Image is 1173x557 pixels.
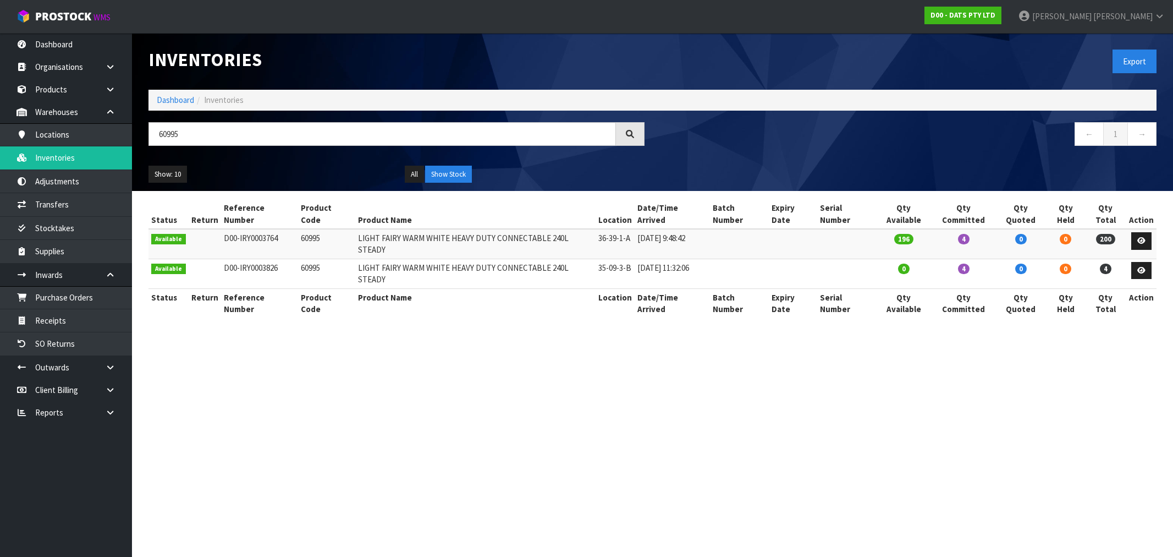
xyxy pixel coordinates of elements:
[298,259,355,288] td: 60995
[1100,264,1111,274] span: 4
[16,9,30,23] img: cube-alt.png
[1127,122,1157,146] a: →
[635,288,710,318] th: Date/Time Arrived
[710,288,769,318] th: Batch Number
[876,288,932,318] th: Qty Available
[355,259,596,288] td: LIGHT FAIRY WARM WHITE HEAVY DUTY CONNECTABLE 240L STEADY
[148,288,189,318] th: Status
[189,199,221,229] th: Return
[1096,234,1115,244] span: 200
[995,288,1046,318] th: Qty Quoted
[1093,11,1153,21] span: [PERSON_NAME]
[151,234,186,245] span: Available
[298,199,355,229] th: Product Code
[932,199,995,229] th: Qty Committed
[635,199,710,229] th: Date/Time Arrived
[1075,122,1104,146] a: ←
[661,122,1157,149] nav: Page navigation
[769,199,817,229] th: Expiry Date
[596,259,635,288] td: 35-09-3-B
[635,229,710,259] td: [DATE] 9:48:42
[1103,122,1128,146] a: 1
[596,229,635,259] td: 36-39-1-A
[876,199,932,229] th: Qty Available
[93,12,111,23] small: WMS
[817,288,876,318] th: Serial Number
[355,199,596,229] th: Product Name
[898,264,910,274] span: 0
[298,229,355,259] td: 60995
[769,288,817,318] th: Expiry Date
[1060,234,1071,244] span: 0
[894,234,913,244] span: 196
[958,234,970,244] span: 4
[151,264,186,275] span: Available
[35,9,91,24] span: ProStock
[1126,288,1157,318] th: Action
[924,7,1001,24] a: D00 - DATS PTY LTD
[221,229,299,259] td: D00-IRY0003764
[1015,234,1027,244] span: 0
[817,199,876,229] th: Serial Number
[958,264,970,274] span: 4
[405,166,424,183] button: All
[596,199,635,229] th: Location
[1060,264,1071,274] span: 0
[425,166,472,183] button: Show Stock
[221,199,299,229] th: Reference Number
[1126,199,1157,229] th: Action
[1032,11,1092,21] span: [PERSON_NAME]
[596,288,635,318] th: Location
[221,259,299,288] td: D00-IRY0003826
[932,288,995,318] th: Qty Committed
[157,95,194,105] a: Dashboard
[1113,50,1157,73] button: Export
[1046,288,1084,318] th: Qty Held
[1085,199,1126,229] th: Qty Total
[189,288,221,318] th: Return
[355,288,596,318] th: Product Name
[148,50,645,70] h1: Inventories
[221,288,299,318] th: Reference Number
[930,10,995,20] strong: D00 - DATS PTY LTD
[298,288,355,318] th: Product Code
[710,199,769,229] th: Batch Number
[204,95,244,105] span: Inventories
[148,166,187,183] button: Show: 10
[148,199,189,229] th: Status
[1046,199,1084,229] th: Qty Held
[1015,264,1027,274] span: 0
[995,199,1046,229] th: Qty Quoted
[635,259,710,288] td: [DATE] 11:32:06
[148,122,616,146] input: Search inventories
[1085,288,1126,318] th: Qty Total
[355,229,596,259] td: LIGHT FAIRY WARM WHITE HEAVY DUTY CONNECTABLE 240L STEADY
